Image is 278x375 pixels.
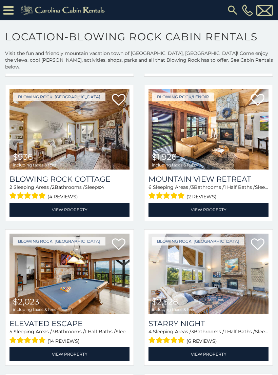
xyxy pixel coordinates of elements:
[13,152,33,162] span: $936
[148,89,269,170] img: Mountain View Retreat
[85,329,116,335] span: 1 Half Baths /
[148,234,269,314] a: Starry Night $2,328 including taxes & fees
[9,175,130,184] a: Blowing Rock Cottage
[148,347,269,361] a: View Property
[47,192,78,201] span: (4 reviews)
[152,152,177,162] span: $1,926
[101,184,104,190] span: 4
[152,307,195,312] span: including taxes & fees
[9,329,12,335] span: 5
[52,184,55,190] span: 2
[148,203,269,217] a: View Property
[9,328,130,346] div: Sleeping Areas / Bathrooms / Sleeps:
[9,89,130,170] a: Blowing Rock Cottage $936 including taxes & fees
[191,329,194,335] span: 3
[191,184,194,190] span: 3
[13,237,105,245] a: Blowing Rock, [GEOGRAPHIC_DATA]
[251,93,264,107] a: Add to favorites
[9,319,130,328] a: Elevated Escape
[13,163,56,167] span: including taxes & fees
[224,329,255,335] span: 1 Half Baths /
[152,237,244,245] a: Blowing Rock, [GEOGRAPHIC_DATA]
[152,297,178,307] span: $2,328
[148,184,152,190] span: 6
[186,192,217,201] span: (2 reviews)
[112,238,125,252] a: Add to favorites
[47,337,80,346] span: (14 reviews)
[112,93,125,107] a: Add to favorites
[9,184,130,201] div: Sleeping Areas / Bathrooms / Sleeps:
[9,347,130,361] a: View Property
[17,3,111,17] img: Khaki-logo.png
[240,4,255,16] a: [PHONE_NUMBER]
[224,184,255,190] span: 1 Half Baths /
[152,163,195,167] span: including taxes & fees
[148,184,269,201] div: Sleeping Areas / Bathrooms / Sleeps:
[13,307,56,312] span: including taxes & fees
[186,337,217,346] span: (6 reviews)
[148,175,269,184] a: Mountain View Retreat
[9,203,130,217] a: View Property
[152,93,214,101] a: Blowing Rock/Lenoir
[13,297,39,307] span: $2,023
[9,184,12,190] span: 2
[13,93,105,101] a: Blowing Rock, [GEOGRAPHIC_DATA]
[9,89,130,170] img: Blowing Rock Cottage
[9,234,130,314] a: Elevated Escape $2,023 including taxes & fees
[148,234,269,314] img: Starry Night
[52,329,55,335] span: 3
[148,328,269,346] div: Sleeping Areas / Bathrooms / Sleeps:
[226,4,239,16] img: search-regular.svg
[251,238,264,252] a: Add to favorites
[148,89,269,170] a: Mountain View Retreat $1,926 including taxes & fees
[9,234,130,314] img: Elevated Escape
[148,319,269,328] a: Starry Night
[148,329,152,335] span: 4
